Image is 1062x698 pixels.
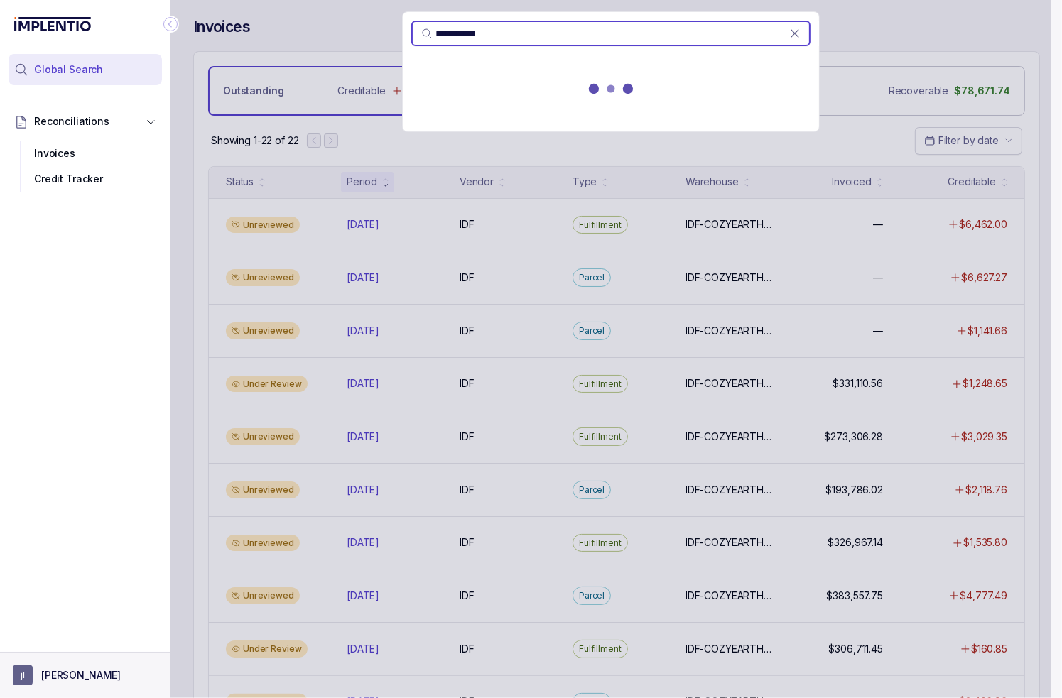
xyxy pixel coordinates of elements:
[20,141,151,166] div: Invoices
[9,106,162,137] button: Reconciliations
[9,138,162,195] div: Reconciliations
[13,665,158,685] button: User initials[PERSON_NAME]
[13,665,33,685] span: User initials
[162,16,179,33] div: Collapse Icon
[34,62,103,77] span: Global Search
[41,668,121,682] p: [PERSON_NAME]
[34,114,109,129] span: Reconciliations
[20,166,151,192] div: Credit Tracker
